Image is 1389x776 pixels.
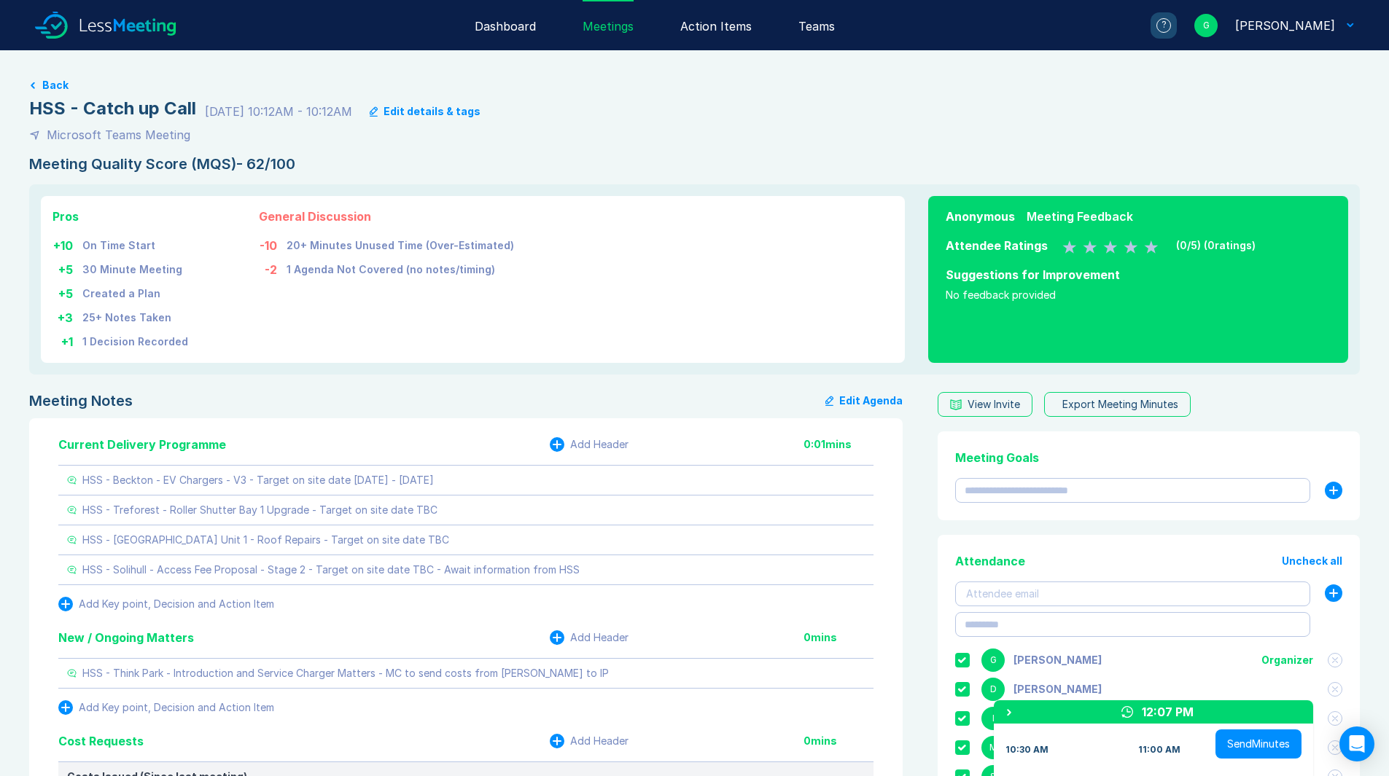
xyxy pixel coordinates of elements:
[825,392,903,409] button: Edit Agenda
[804,632,874,643] div: 0 mins
[1013,683,1102,695] div: Debbie Coburn
[981,707,1005,730] div: I
[938,392,1032,417] button: View Invite
[570,632,629,643] div: Add Header
[82,327,189,351] td: 1 Decision Recorded
[1176,240,1256,251] div: ( 0 /5) ( 0 ratings)
[946,237,1048,254] div: Attendee Ratings
[259,231,286,255] td: -10
[52,208,189,225] div: Pros
[58,732,144,750] div: Cost Requests
[946,289,1331,301] div: No feedback provided
[79,702,274,713] div: Add Key point, Decision and Action Item
[1339,726,1374,761] div: Open Intercom Messenger
[82,231,189,255] td: On Time Start
[1261,654,1313,666] div: Organizer
[804,735,874,747] div: 0 mins
[1194,14,1218,37] div: G
[1133,12,1177,39] a: ?
[1282,555,1342,567] button: Uncheck all
[82,504,437,516] div: HSS - Treforest - Roller Shutter Bay 1 Upgrade - Target on site date TBC
[42,79,69,91] button: Back
[205,103,352,120] div: [DATE] 10:12AM - 10:12AM
[1044,392,1191,417] button: Export Meeting Minutes
[52,279,82,303] td: + 5
[1062,237,1159,254] div: 0 Stars
[79,598,274,610] div: Add Key point, Decision and Action Item
[286,231,515,255] td: 20+ Minutes Unused Time (Over-Estimated)
[259,208,515,225] div: General Discussion
[1027,208,1133,225] div: Meeting Feedback
[804,439,874,450] div: 0:01 mins
[1156,18,1171,33] div: ?
[981,736,1005,759] div: M
[82,279,189,303] td: Created a Plan
[52,327,82,351] td: + 1
[1235,17,1335,34] div: Gemma White
[58,700,274,715] button: Add Key point, Decision and Action Item
[29,97,196,120] div: HSS - Catch up Call
[384,106,480,117] div: Edit details & tags
[82,255,189,279] td: 30 Minute Meeting
[29,79,1360,91] a: Back
[981,648,1005,672] div: G
[58,597,274,611] button: Add Key point, Decision and Action Item
[955,552,1025,570] div: Attendance
[58,436,226,453] div: Current Delivery Programme
[1062,399,1178,410] div: Export Meeting Minutes
[1138,744,1180,756] div: 11:00 AM
[82,534,449,546] div: HSS - [GEOGRAPHIC_DATA] Unit 1 - Roof Repairs - Target on site date TBC
[82,564,580,576] div: HSS - Solihull - Access Fee Proposal - Stage 2 - Target on site date TBC - Await information from...
[29,392,133,409] div: Meeting Notes
[1215,729,1302,759] button: SendMinutes
[58,629,194,646] div: New / Ongoing Matters
[1142,703,1194,721] div: 12:07 PM
[946,208,1015,225] div: Anonymous
[29,155,1360,173] div: Meeting Quality Score (MQS) - 62/100
[570,735,629,747] div: Add Header
[946,266,1331,283] div: Suggestions for Improvement
[1005,744,1048,756] div: 10:30 AM
[550,437,629,452] button: Add Header
[52,255,82,279] td: + 5
[370,106,480,117] button: Edit details & tags
[981,678,1005,701] div: D
[1013,654,1102,666] div: Gemma White
[82,303,189,327] td: 25+ Notes Taken
[286,255,515,279] td: 1 Agenda Not Covered (no notes/timing)
[550,630,629,645] button: Add Header
[52,231,82,255] td: + 10
[52,303,82,327] td: + 3
[82,667,609,679] div: HSS - Think Park - Introduction and Service Charger Matters - MC to send costs from [PERSON_NAME]...
[82,474,434,486] div: HSS - Beckton - EV Chargers - V3 - Target on site date [DATE] - [DATE]
[570,439,629,450] div: Add Header
[955,449,1342,466] div: Meeting Goals
[550,734,629,748] button: Add Header
[968,399,1020,410] div: View Invite
[259,255,286,279] td: -2
[47,126,190,144] div: Microsoft Teams Meeting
